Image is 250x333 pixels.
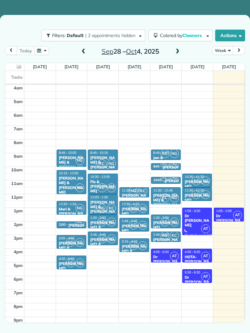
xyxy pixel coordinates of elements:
span: 11:30 - 12:15 [122,188,141,193]
span: KC [160,159,169,168]
button: today [17,46,35,55]
div: [PERSON_NAME] [121,207,147,216]
span: 2pm [14,222,23,227]
span: 7am [14,126,23,131]
a: [DATE] [96,64,110,69]
div: [PERSON_NAME] & [PERSON_NAME] [121,193,147,212]
div: [PERSON_NAME] & [PERSON_NAME] [90,155,116,174]
div: [PERSON_NAME] & [PERSON_NAME] [90,237,116,256]
div: [PERSON_NAME] & [PERSON_NAME] [59,176,84,195]
span: NG [107,218,116,226]
span: | 2 appointments hidden [85,33,135,38]
span: Default [67,33,84,38]
a: [DATE] [33,64,47,69]
span: 10:15 - 12:00 [59,171,78,175]
span: NG [170,159,179,168]
div: [PERSON_NAME] & [PERSON_NAME] Lions [121,244,147,263]
span: 1:00 - 2:00 [216,209,232,213]
div: [PERSON_NAME] [184,193,210,203]
span: 3:15 - 4:15 [122,239,137,244]
span: 12:30 - 1:30 [122,202,139,206]
div: Jan & [PERSON_NAME] [153,155,179,169]
div: [PERSON_NAME] [68,223,100,228]
span: AT [170,252,179,260]
span: 12:00 - 1:30 [90,195,108,199]
button: Filters: Default | 2 appointments hidden [41,30,145,41]
span: KC [107,204,116,213]
span: 8:45 - 9:30 [153,151,169,155]
span: NG [170,193,179,202]
span: 11:30 - 12:45 [153,188,173,193]
span: KC [160,218,169,226]
span: KC [138,204,147,213]
span: 8am [14,140,23,145]
span: Colored by [160,33,204,38]
span: KC [138,241,147,250]
div: [PERSON_NAME] & [PERSON_NAME] [59,155,84,174]
span: 8pm [14,304,23,309]
span: AT [201,252,210,260]
span: NG [170,149,179,158]
div: [PERSON_NAME] & [PERSON_NAME] [153,193,179,212]
div: HOTA-[PERSON_NAME] [184,255,210,269]
span: KC [138,187,147,195]
span: KC [192,190,201,199]
a: [DATE] [64,64,78,69]
span: NG [201,190,210,199]
span: NG [129,204,138,213]
span: 6pm [14,276,23,282]
span: KC [160,149,169,158]
span: 5am [14,99,23,104]
div: [PERSON_NAME] & [PERSON_NAME] [90,220,116,239]
span: 9pm [14,317,23,323]
span: 4:30 - 5:30 [59,257,75,261]
span: 1:30 - 2:30 [153,216,169,220]
span: NG [107,234,116,243]
span: AT [233,211,242,220]
span: 4:00 - 5:00 [185,250,200,254]
span: 5:30 - 6:30 [185,270,200,274]
button: Actions [215,30,245,41]
a: [DATE] [222,64,236,69]
span: NG [170,218,179,226]
span: NG [201,177,210,185]
a: [DATE] [128,64,142,69]
span: NG [129,241,138,250]
span: 1:00 - 3:00 [185,209,200,213]
div: Dr [PERSON_NAME] [153,255,179,269]
span: 11:30 - 12:30 [185,188,204,193]
button: Week [212,46,233,55]
span: KC [129,221,138,230]
span: 8:45 - 10:00 [59,151,76,155]
span: NG [160,231,169,240]
span: Tasks [11,74,23,80]
span: NG [76,183,84,192]
span: KC [160,173,169,182]
div: [PERSON_NAME] [184,180,210,189]
span: NG [138,221,147,230]
span: 3:00 - 4:00 [59,236,75,240]
span: Filters: [52,33,66,38]
span: NG [76,204,84,213]
span: 9am [14,153,23,159]
button: Colored byCleaners [148,30,213,41]
span: 12pm [11,194,23,200]
span: 7pm [14,290,23,295]
span: AT [201,272,210,281]
span: 2:45 - 3:30 [153,233,169,237]
div: [PERSON_NAME] [153,237,179,247]
span: KC [192,177,201,185]
a: [DATE] [159,64,173,69]
a: [DATE] [190,64,204,69]
span: Cleaners [182,33,203,38]
h2: 28 – 4, 2025 [90,48,171,55]
span: KC [66,259,75,267]
span: KC [98,234,106,243]
span: 1:45 - 2:45 [122,219,137,223]
span: 10:30 - 11:30 [185,175,204,179]
a: Filters: Default | 2 appointments hidden [38,30,145,41]
span: 2:45 - 3:45 [90,233,106,237]
span: KC [76,218,84,226]
span: NG [107,159,116,168]
span: 5pm [14,263,23,268]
